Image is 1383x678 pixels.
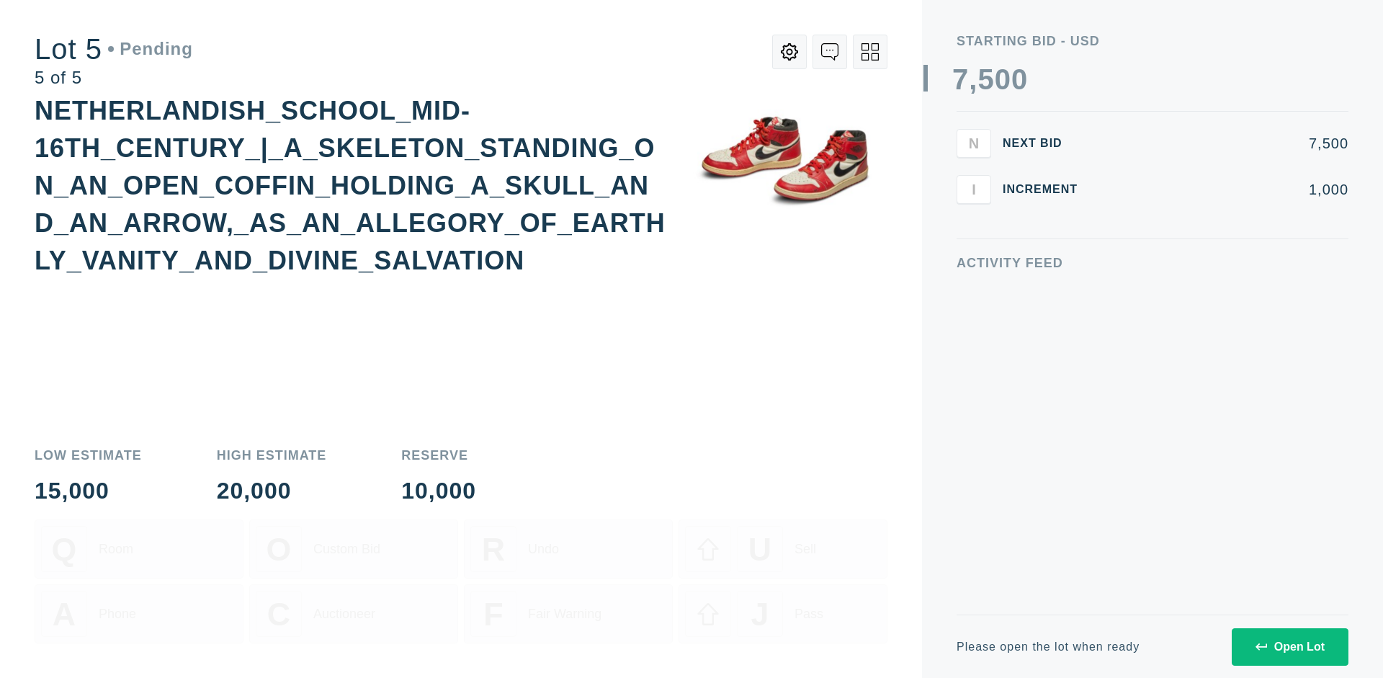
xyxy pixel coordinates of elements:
div: 10,000 [401,479,476,502]
div: 1,000 [1101,182,1348,197]
div: 5 of 5 [35,69,193,86]
div: Please open the lot when ready [957,641,1140,653]
div: 7 [952,65,969,94]
div: Next Bid [1003,138,1089,149]
div: High Estimate [217,449,327,462]
div: 0 [1011,65,1028,94]
div: Starting Bid - USD [957,35,1348,48]
div: Pending [108,40,193,58]
div: Increment [1003,184,1089,195]
div: Open Lot [1256,641,1325,654]
div: 15,000 [35,479,142,502]
div: 5 [977,65,994,94]
div: , [969,65,977,353]
span: N [969,135,979,151]
button: I [957,175,991,204]
div: NETHERLANDISH_SCHOOL_MID-16TH_CENTURY_|_A_SKELETON_STANDING_ON_AN_OPEN_COFFIN_HOLDING_A_SKULL_AND... [35,96,666,275]
div: Lot 5 [35,35,193,63]
div: Low Estimate [35,449,142,462]
div: 0 [995,65,1011,94]
button: Open Lot [1232,628,1348,666]
div: 20,000 [217,479,327,502]
div: Activity Feed [957,257,1348,269]
div: Reserve [401,449,476,462]
div: 7,500 [1101,136,1348,151]
button: N [957,129,991,158]
span: I [972,181,976,197]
